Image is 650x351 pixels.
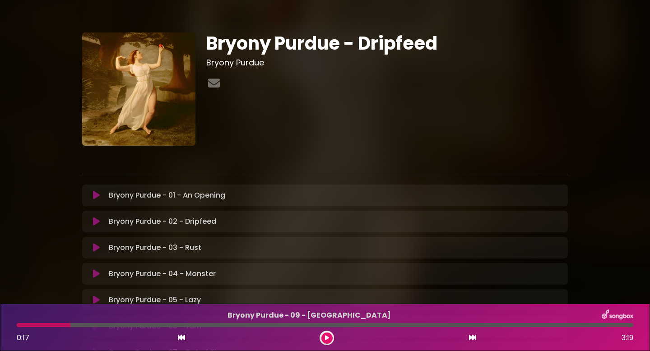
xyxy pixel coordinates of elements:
[82,32,195,146] img: 8QkTBjIoQ3GLXpFIIqTA
[206,58,568,68] h3: Bryony Purdue
[109,268,562,279] p: Bryony Purdue - 04 - Monster
[17,310,602,321] p: Bryony Purdue - 09 - [GEOGRAPHIC_DATA]
[17,333,29,343] span: 0:17
[109,216,562,227] p: Bryony Purdue - 02 - Dripfeed
[206,32,568,54] h1: Bryony Purdue - Dripfeed
[109,295,562,305] p: Bryony Purdue - 05 - Lazy
[622,333,633,343] span: 3:19
[602,309,633,321] img: songbox-logo-white.png
[109,242,562,253] p: Bryony Purdue - 03 - Rust
[109,190,562,201] p: Bryony Purdue - 01 - An Opening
